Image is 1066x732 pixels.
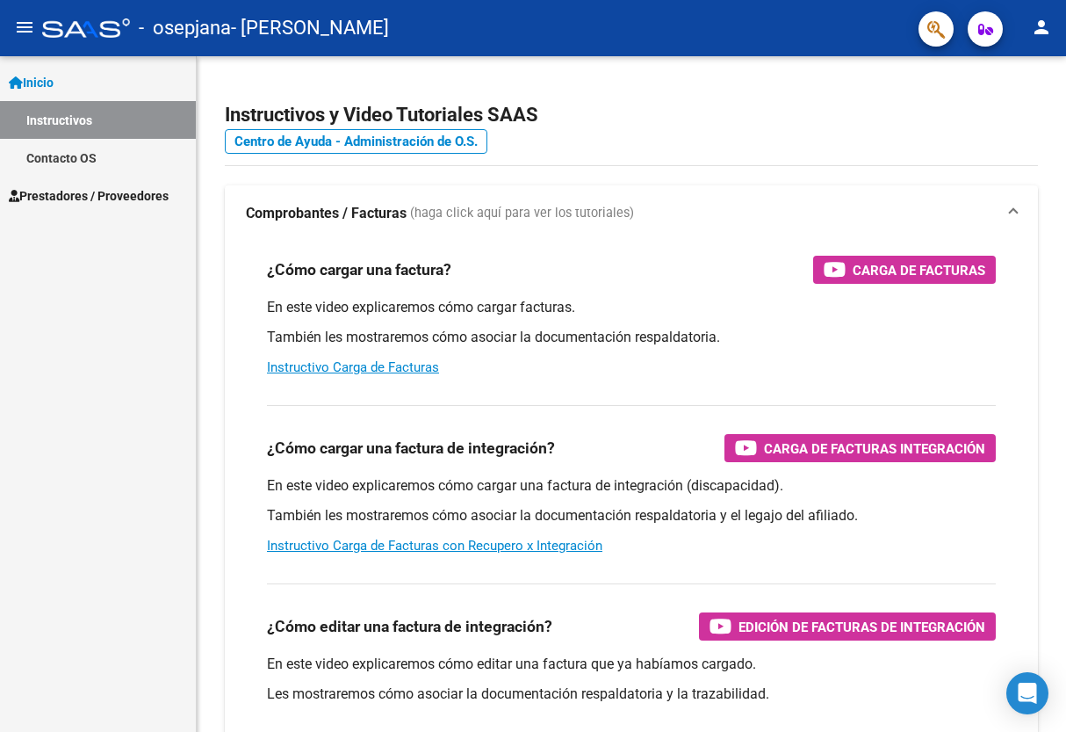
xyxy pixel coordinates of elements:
span: (haga click aquí para ver los tutoriales) [410,204,634,223]
strong: Comprobantes / Facturas [246,204,407,223]
span: Inicio [9,73,54,92]
span: Edición de Facturas de integración [738,616,985,638]
span: - osepjana [139,9,231,47]
span: Prestadores / Proveedores [9,186,169,206]
p: En este video explicaremos cómo editar una factura que ya habíamos cargado. [267,655,996,674]
button: Carga de Facturas Integración [724,434,996,462]
button: Carga de Facturas [813,256,996,284]
p: Les mostraremos cómo asociar la documentación respaldatoria y la trazabilidad. [267,685,996,704]
mat-expansion-panel-header: Comprobantes / Facturas (haga click aquí para ver los tutoriales) [225,185,1038,242]
span: Carga de Facturas [853,259,985,281]
h3: ¿Cómo cargar una factura de integración? [267,436,555,460]
a: Instructivo Carga de Facturas [267,359,439,375]
p: En este video explicaremos cómo cargar una factura de integración (discapacidad). [267,476,996,496]
h3: ¿Cómo editar una factura de integración? [267,614,552,639]
span: - [PERSON_NAME] [231,9,389,47]
a: Centro de Ayuda - Administración de O.S. [225,129,487,154]
p: También les mostraremos cómo asociar la documentación respaldatoria y el legajo del afiliado. [267,506,996,525]
mat-icon: menu [14,17,35,38]
div: Open Intercom Messenger [1006,672,1048,714]
p: También les mostraremos cómo asociar la documentación respaldatoria. [267,328,996,347]
a: Instructivo Carga de Facturas con Recupero x Integración [267,538,602,554]
h2: Instructivos y Video Tutoriales SAAS [225,98,1038,132]
h3: ¿Cómo cargar una factura? [267,257,451,282]
button: Edición de Facturas de integración [699,612,996,641]
mat-icon: person [1031,17,1052,38]
p: En este video explicaremos cómo cargar facturas. [267,298,996,317]
span: Carga de Facturas Integración [764,438,985,460]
